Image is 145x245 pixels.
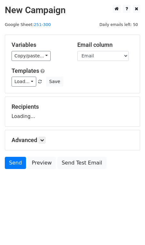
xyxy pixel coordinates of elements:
a: Send Test Email [57,157,106,169]
button: Save [46,77,63,87]
div: Loading... [12,103,133,120]
a: 251-300 [34,22,51,27]
h2: New Campaign [5,5,140,16]
span: Daily emails left: 50 [97,21,140,28]
a: Copy/paste... [12,51,51,61]
a: Load... [12,77,36,87]
h5: Email column [77,41,133,48]
a: Daily emails left: 50 [97,22,140,27]
h5: Recipients [12,103,133,110]
small: Google Sheet: [5,22,51,27]
a: Send [5,157,26,169]
h5: Variables [12,41,68,48]
h5: Advanced [12,137,133,144]
a: Templates [12,67,39,74]
a: Preview [28,157,56,169]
